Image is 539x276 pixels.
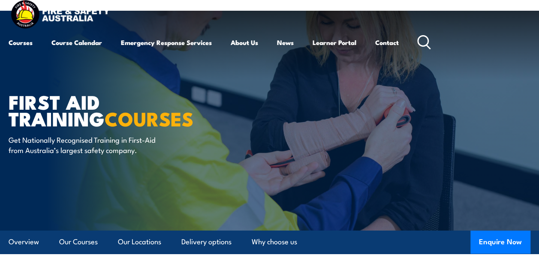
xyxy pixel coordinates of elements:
a: Courses [9,32,33,53]
a: Overview [9,231,39,253]
a: About Us [231,32,258,53]
button: Enquire Now [470,231,530,254]
a: News [277,32,294,53]
a: Course Calendar [51,32,102,53]
a: Why choose us [252,231,297,253]
a: Our Courses [59,231,98,253]
a: Our Locations [118,231,161,253]
p: Get Nationally Recognised Training in First-Aid from Australia’s largest safety company. [9,135,165,155]
a: Learner Portal [313,32,356,53]
h1: First Aid Training [9,93,220,126]
a: Contact [375,32,399,53]
strong: COURSES [105,103,193,133]
a: Emergency Response Services [121,32,212,53]
a: Delivery options [181,231,232,253]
